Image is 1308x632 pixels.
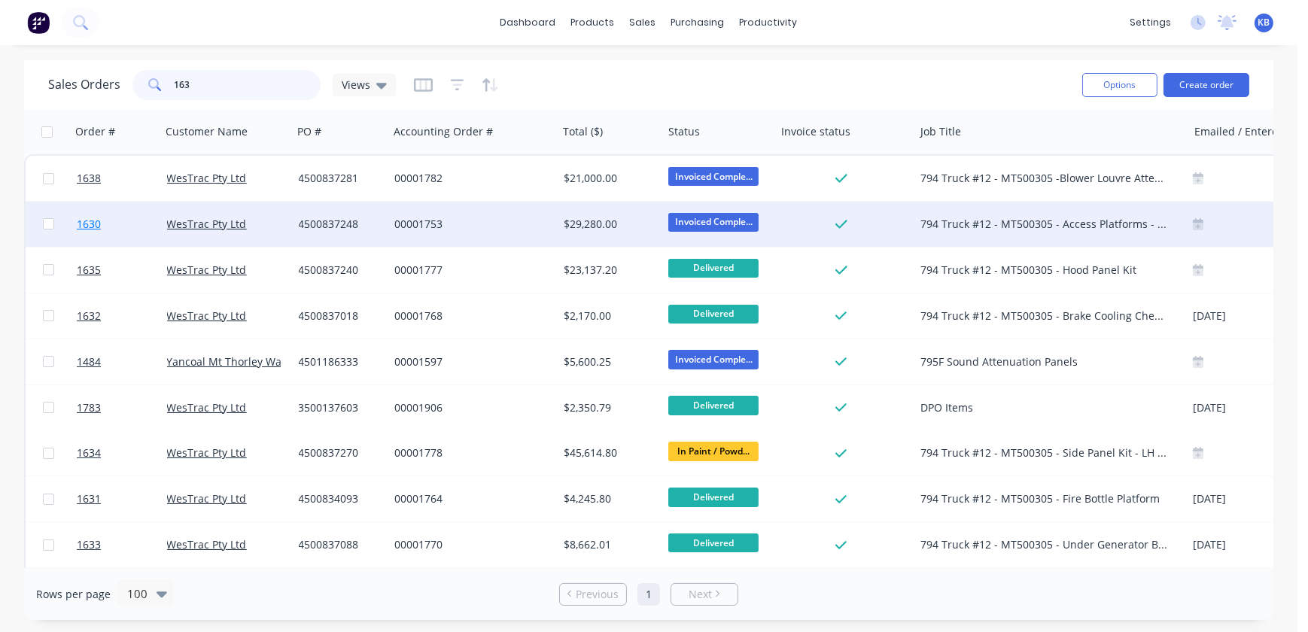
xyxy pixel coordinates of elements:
a: 1484 [77,339,167,384]
a: Previous page [560,587,626,602]
span: 1630 [77,217,101,232]
span: 1638 [77,171,101,186]
span: Views [342,77,370,93]
a: WesTrac Pty Ltd [167,445,247,460]
span: Next [689,587,712,602]
span: Invoiced Comple... [668,213,759,232]
div: $29,280.00 [564,217,652,232]
div: $8,662.01 [564,537,652,552]
div: 795F Sound Attenuation Panels [920,354,1168,369]
div: 794 Truck #12 - MT500305 - Brake Cooling Check Valve Mount BRKT [920,308,1168,324]
div: $2,350.79 [564,400,652,415]
a: dashboard [493,11,564,34]
div: $4,245.80 [564,491,652,506]
div: 4500837240 [299,263,379,278]
div: 4500837088 [299,537,379,552]
button: Options [1082,73,1157,97]
div: 00001777 [394,263,544,278]
a: 1638 [77,156,167,201]
span: 1634 [77,445,101,460]
ul: Pagination [553,583,744,606]
div: $5,600.25 [564,354,652,369]
a: WesTrac Pty Ltd [167,491,247,506]
div: Total ($) [563,124,603,139]
div: purchasing [664,11,732,34]
div: products [564,11,622,34]
div: $2,170.00 [564,308,652,324]
div: 4500837281 [299,171,379,186]
div: Job Title [920,124,961,139]
div: 00001753 [394,217,544,232]
div: 794 Truck #12 - MT500305 - Fire Bottle Platform [920,491,1168,506]
div: 4500837270 [299,445,379,460]
span: Invoiced Comple... [668,167,759,186]
div: 794 Truck #12 - MT500305 - Access Platforms - LH & RH [920,217,1168,232]
span: Delivered [668,259,759,278]
div: productivity [732,11,805,34]
span: Previous [576,587,619,602]
div: 4501186333 [299,354,379,369]
div: sales [622,11,664,34]
a: WesTrac Pty Ltd [167,308,247,323]
span: 1633 [77,537,101,552]
div: Status [668,124,700,139]
div: Accounting Order # [394,124,493,139]
div: 00001782 [394,171,544,186]
a: 1632 [77,293,167,339]
a: 1783 [77,385,167,430]
span: In Paint / Powd... [668,442,759,460]
a: 1633 [77,522,167,567]
div: $23,137.20 [564,263,652,278]
span: 1635 [77,263,101,278]
div: 00001597 [394,354,544,369]
div: 4500834093 [299,491,379,506]
div: Invoice status [781,124,850,139]
div: 00001778 [394,445,544,460]
a: Yancoal Mt Thorley Warkworth [167,354,321,369]
div: 00001770 [394,537,544,552]
span: 1783 [77,400,101,415]
div: PO # [297,124,321,139]
input: Search... [175,70,321,100]
a: 1634 [77,430,167,476]
span: KB [1258,16,1270,29]
span: Delivered [668,533,759,552]
span: 1484 [77,354,101,369]
div: 4500837248 [299,217,379,232]
div: Order # [75,124,115,139]
a: WesTrac Pty Ltd [167,217,247,231]
button: Create order [1164,73,1249,97]
div: Emailed / Entered [1194,124,1285,139]
div: 794 Truck #12 - MT500305 -Blower Louvre Attenuator [920,171,1168,186]
div: 3500137603 [299,400,379,415]
span: Delivered [668,305,759,324]
a: 1631 [77,476,167,521]
div: settings [1122,11,1179,34]
a: Page 1 is your current page [637,583,660,606]
div: $45,614.80 [564,445,652,460]
a: WesTrac Pty Ltd [167,263,247,277]
div: Customer Name [166,124,248,139]
span: 1631 [77,491,101,506]
span: Delivered [668,488,759,506]
a: 1635 [77,248,167,293]
div: 794 Truck #12 - MT500305 - Under Generator Belly Panel Assembly [920,537,1168,552]
a: WesTrac Pty Ltd [167,171,247,185]
img: Factory [27,11,50,34]
div: 00001768 [394,308,544,324]
a: WesTrac Pty Ltd [167,537,247,551]
div: 794 Truck #12 - MT500305 - Hood Panel Kit [920,263,1168,278]
h1: Sales Orders [48,77,120,92]
span: Delivered [668,396,759,415]
a: WesTrac Pty Ltd [167,400,247,415]
a: Next page [671,587,738,602]
div: DPO Items [920,400,1168,415]
div: $21,000.00 [564,171,652,186]
a: 1630 [77,202,167,247]
div: 00001906 [394,400,544,415]
span: Invoiced Comple... [668,350,759,369]
span: Rows per page [36,587,111,602]
div: 794 Truck #12 - MT500305 - Side Panel Kit - LH & RH [920,445,1168,460]
div: 00001764 [394,491,544,506]
div: 4500837018 [299,308,379,324]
